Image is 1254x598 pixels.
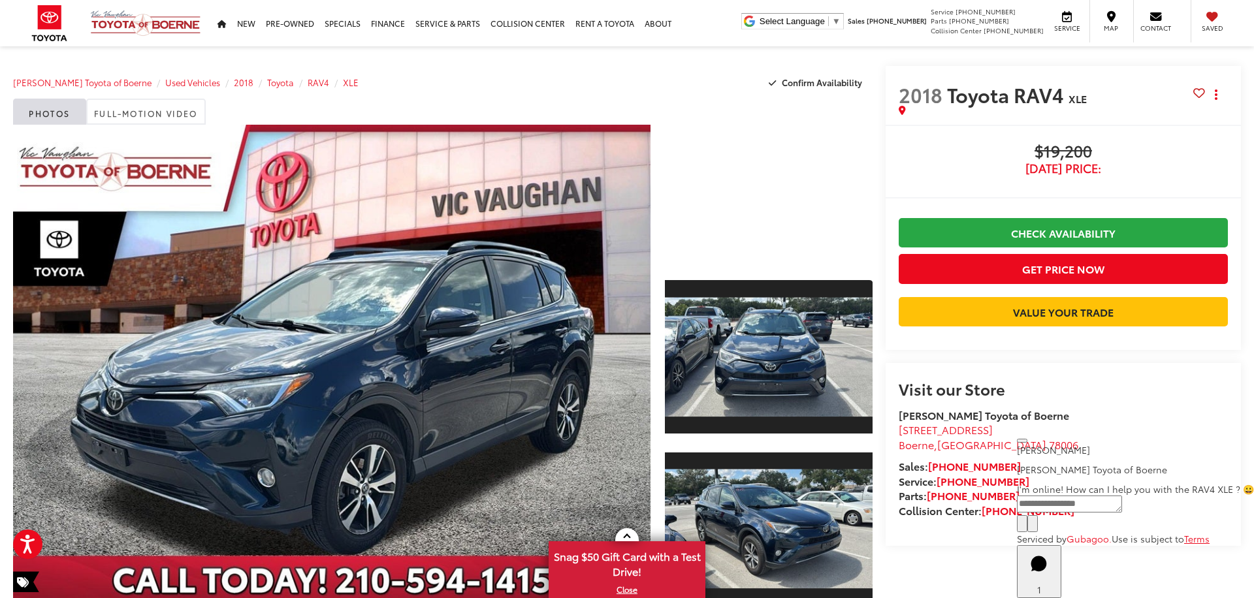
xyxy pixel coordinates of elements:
a: Gubagoo. [1067,532,1112,545]
div: Close[PERSON_NAME][PERSON_NAME] Toyota of BoerneI'm online! How can I help you with the RAV4 XLE ... [1017,430,1254,545]
span: , [899,437,1078,452]
a: Check Availability [899,218,1228,247]
span: Use is subject to [1112,532,1184,545]
span: [GEOGRAPHIC_DATA] [937,437,1046,452]
button: Toggle Chat Window [1017,545,1061,598]
span: [STREET_ADDRESS] [899,422,993,437]
span: Map [1097,24,1125,33]
span: ▼ [832,16,841,26]
a: Value Your Trade [899,297,1228,326]
span: [PHONE_NUMBER] [949,16,1009,25]
span: 1 [1037,583,1041,596]
a: Photos [13,99,86,125]
svg: Start Chat [1022,547,1056,581]
strong: [PERSON_NAME] Toyota of Boerne [899,407,1069,422]
a: [PHONE_NUMBER] [927,488,1020,503]
h2: Visit our Store [899,380,1228,397]
span: Collision Center [931,25,982,35]
span: [PHONE_NUMBER] [867,16,927,25]
button: Close [1017,439,1027,443]
span: Parts [931,16,947,25]
strong: Service: [899,473,1029,488]
a: Select Language​ [760,16,841,26]
p: [PERSON_NAME] Toyota of Boerne [1017,463,1254,476]
span: Select Language [760,16,825,26]
span: [DATE] Price: [899,162,1228,175]
span: Saved [1198,24,1227,33]
span: $19,200 [899,142,1228,162]
span: Sales [848,16,865,25]
button: Confirm Availability [762,71,873,94]
textarea: Type your message [1017,496,1122,512]
a: [PHONE_NUMBER] [928,458,1021,473]
a: [STREET_ADDRESS] Boerne,[GEOGRAPHIC_DATA] 78006 [899,422,1078,452]
img: 2018 Toyota RAV4 XLE [662,297,875,417]
span: [PHONE_NUMBER] [984,25,1044,35]
strong: Sales: [899,458,1021,473]
a: [PHONE_NUMBER] [982,503,1074,518]
span: Serviced by [1017,532,1067,545]
span: Contact [1140,24,1171,33]
strong: Collision Center: [899,503,1074,518]
a: [PHONE_NUMBER] [937,473,1029,488]
span: Confirm Availability [782,76,862,88]
a: Expand Photo 1 [665,279,873,435]
span: [PHONE_NUMBER] [956,7,1016,16]
button: Actions [1205,83,1228,106]
a: 2018 [234,76,253,88]
a: Full-Motion Video [86,99,206,125]
img: Vic Vaughan Toyota of Boerne [90,10,201,37]
span: ​ [828,16,829,26]
a: Toyota [267,76,294,88]
span: Service [931,7,954,16]
span: Snag $50 Gift Card with a Test Drive! [550,543,704,582]
button: Send Message [1027,515,1038,532]
div: View Full-Motion Video [665,125,873,263]
button: Get Price Now [899,254,1228,283]
a: Used Vehicles [165,76,220,88]
span: dropdown dots [1215,89,1217,100]
a: Terms [1184,532,1210,545]
strong: Parts: [899,488,1020,503]
span: Boerne [899,437,934,452]
span: 2018 [899,80,942,108]
span: XLE [1069,91,1087,106]
span: Toyota RAV4 [947,80,1069,108]
span: Special [13,571,39,592]
p: [PERSON_NAME] [1017,443,1254,456]
a: XLE [343,76,359,88]
img: 2018 Toyota RAV4 XLE [662,469,875,589]
a: RAV4 [308,76,329,88]
span: I'm online! How can I help you with the RAV4 XLE ? 😀 [1017,482,1254,496]
span: Service [1052,24,1082,33]
button: Chat with SMS [1017,515,1027,532]
a: [PERSON_NAME] Toyota of Boerne [13,76,152,88]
